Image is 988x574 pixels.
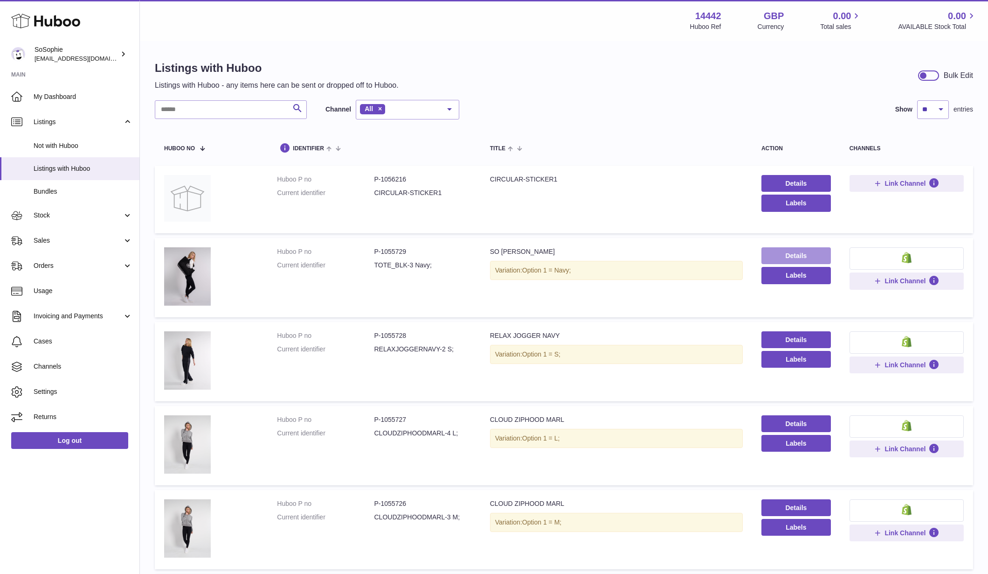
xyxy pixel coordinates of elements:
[34,118,123,126] span: Listings
[34,312,123,321] span: Invoicing and Payments
[374,345,471,354] dd: RELAXJOGGERNAVY-2 S;
[695,10,721,22] strong: 14442
[277,345,374,354] dt: Current identifier
[34,413,132,421] span: Returns
[895,105,912,114] label: Show
[490,345,743,364] div: Variation:
[490,415,743,424] div: CLOUD ZIPHOOD MARL
[277,189,374,197] dt: Current identifier
[34,164,132,173] span: Listings with Huboo
[374,513,471,522] dd: CLOUDZIPHOODMARL-3 M;
[764,10,784,22] strong: GBP
[155,80,399,91] p: Listings with Huboo - any items here can be sent or dropped off to Huboo.
[850,441,964,457] button: Link Channel
[374,331,471,340] dd: P-1055728
[35,45,118,63] div: SoSophie
[902,504,912,515] img: shopify-small.png
[820,22,862,31] span: Total sales
[325,105,351,114] label: Channel
[34,211,123,220] span: Stock
[277,175,374,184] dt: Huboo P no
[374,175,471,184] dd: P-1056216
[902,336,912,347] img: shopify-small.png
[850,525,964,541] button: Link Channel
[761,247,831,264] a: Details
[490,175,743,184] div: CIRCULAR-STICKER1
[490,513,743,532] div: Variation:
[761,519,831,536] button: Labels
[884,277,926,285] span: Link Channel
[374,247,471,256] dd: P-1055729
[761,267,831,284] button: Labels
[522,266,571,274] span: Option 1 = Navy;
[164,499,211,558] img: CLOUD ZIPHOOD MARL
[761,175,831,192] a: Details
[490,499,743,508] div: CLOUD ZIPHOOD MARL
[277,513,374,522] dt: Current identifier
[365,105,373,112] span: All
[948,10,966,22] span: 0.00
[34,362,132,371] span: Channels
[820,10,862,31] a: 0.00 Total sales
[833,10,851,22] span: 0.00
[761,195,831,211] button: Labels
[690,22,721,31] div: Huboo Ref
[898,10,977,31] a: 0.00 AVAILABLE Stock Total
[850,357,964,373] button: Link Channel
[34,187,132,196] span: Bundles
[522,518,561,526] span: Option 1 = M;
[164,247,211,306] img: SO SOPHIE TOTE BLACK
[11,432,128,449] a: Log out
[902,252,912,263] img: shopify-small.png
[11,47,25,61] img: info@thebigclick.co.uk
[902,420,912,431] img: shopify-small.png
[164,331,211,390] img: RELAX JOGGER NAVY
[884,445,926,453] span: Link Channel
[34,236,123,245] span: Sales
[758,22,784,31] div: Currency
[35,55,137,62] span: [EMAIL_ADDRESS][DOMAIN_NAME]
[34,387,132,396] span: Settings
[953,105,973,114] span: entries
[277,331,374,340] dt: Huboo P no
[490,331,743,340] div: RELAX JOGGER NAVY
[490,247,743,256] div: SO [PERSON_NAME]
[761,499,831,516] a: Details
[277,415,374,424] dt: Huboo P no
[34,261,123,270] span: Orders
[34,141,132,150] span: Not with Huboo
[761,146,831,152] div: action
[277,247,374,256] dt: Huboo P no
[761,415,831,432] a: Details
[277,499,374,508] dt: Huboo P no
[761,435,831,452] button: Labels
[850,273,964,289] button: Link Channel
[898,22,977,31] span: AVAILABLE Stock Total
[34,92,132,101] span: My Dashboard
[374,415,471,424] dd: P-1055727
[374,189,471,197] dd: CIRCULAR-STICKER1
[944,70,973,81] div: Bulk Edit
[850,175,964,192] button: Link Channel
[164,415,211,474] img: CLOUD ZIPHOOD MARL
[293,146,324,152] span: identifier
[761,351,831,368] button: Labels
[34,287,132,295] span: Usage
[884,529,926,537] span: Link Channel
[522,434,560,442] span: Option 1 = L;
[850,146,964,152] div: channels
[761,331,831,348] a: Details
[374,261,471,270] dd: TOTE_BLK-3 Navy;
[884,179,926,188] span: Link Channel
[490,261,743,280] div: Variation:
[164,146,195,152] span: Huboo no
[277,429,374,438] dt: Current identifier
[277,261,374,270] dt: Current identifier
[155,61,399,76] h1: Listings with Huboo
[34,337,132,346] span: Cases
[374,429,471,438] dd: CLOUDZIPHOODMARL-4 L;
[374,499,471,508] dd: P-1055726
[490,429,743,448] div: Variation:
[164,175,211,222] img: CIRCULAR-STICKER1
[490,146,505,152] span: title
